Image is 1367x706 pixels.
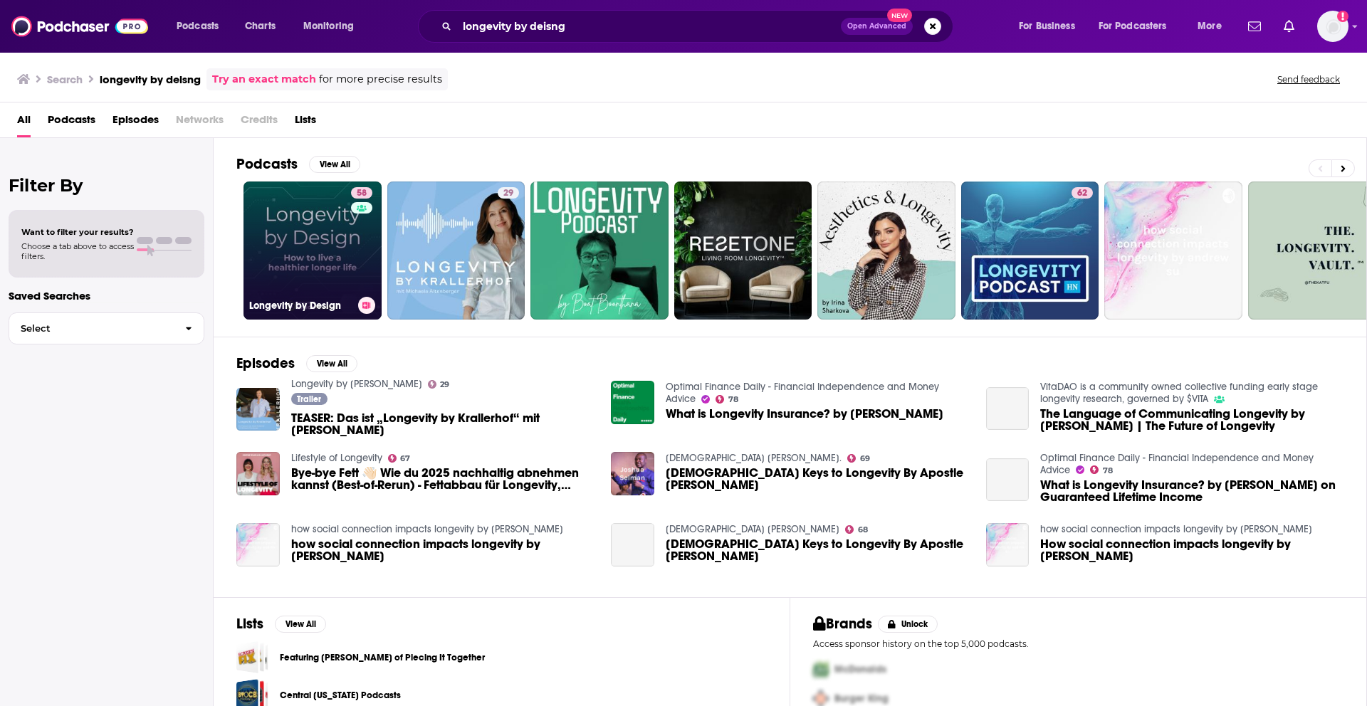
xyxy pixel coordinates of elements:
[243,181,382,320] a: 58Longevity by Design
[1040,408,1344,432] a: The Language of Communicating Longevity ​by VitaDAO | The Future of Longevity
[834,663,886,675] span: McDonalds
[611,381,654,424] a: What is Longevity Insurance? by Jeff Rose
[847,23,906,30] span: Open Advanced
[249,300,352,312] h3: Longevity by Design
[611,452,654,495] img: Biblical Keys to Longevity By Apostle Joshua Selman Nimmak
[986,523,1030,567] a: How social connection impacts longevity by Andrew Su
[1040,479,1344,503] span: What is Longevity Insurance? by [PERSON_NAME] on Guaranteed Lifetime Income
[280,650,485,665] a: Featuring [PERSON_NAME] of Piecing It Together
[306,355,357,372] button: View All
[1040,479,1344,503] a: What is Longevity Insurance? by Jeff Rose on Guaranteed Lifetime Income
[841,18,913,35] button: Open AdvancedNew
[309,156,360,173] button: View All
[666,538,969,562] a: Biblical Keys to Longevity By Apostle Joshua Selman Nimmak
[297,395,321,404] span: Trailer
[457,15,841,38] input: Search podcasts, credits, & more...
[177,16,219,36] span: Podcasts
[666,523,839,535] a: Apostle Joshua Selman
[666,381,939,405] a: Optimal Finance Daily - Financial Independence and Money Advice
[236,15,284,38] a: Charts
[176,108,224,137] span: Networks
[666,452,842,464] a: Apostle Joshua Selman.
[611,523,654,567] a: Biblical Keys to Longevity By Apostle Joshua Selman Nimmak
[728,396,738,403] span: 78
[236,641,268,673] a: Featuring David Rosen of Piecing It Together
[9,289,204,302] p: Saved Searches
[112,108,159,137] a: Episodes
[887,9,913,22] span: New
[1337,11,1348,22] svg: Add a profile image
[236,354,357,372] a: EpisodesView All
[291,378,422,390] a: Longevity by Krallerhof
[387,181,525,320] a: 29
[400,455,410,462] span: 67
[241,108,278,137] span: Credits
[21,241,134,261] span: Choose a tab above to access filters.
[1198,16,1222,36] span: More
[167,15,237,38] button: open menu
[666,467,969,491] a: Biblical Keys to Longevity By Apostle Joshua Selman Nimmak
[1090,465,1113,474] a: 78
[1077,186,1087,201] span: 62
[351,187,372,199] a: 58
[878,616,938,633] button: Unlock
[1317,11,1348,42] button: Show profile menu
[1089,15,1188,38] button: open menu
[858,527,868,533] span: 68
[1317,11,1348,42] span: Logged in as jgarciaampr
[666,408,943,420] span: What is Longevity Insurance? by [PERSON_NAME]
[1040,538,1344,562] span: How social connection impacts longevity by [PERSON_NAME]
[440,381,449,388] span: 29
[291,538,595,562] span: how social connection impacts longevity by [PERSON_NAME]
[1040,452,1314,476] a: Optimal Finance Daily - Financial Independence and Money Advice
[716,395,738,404] a: 78
[9,324,174,333] span: Select
[357,186,367,201] span: 58
[17,108,31,137] a: All
[100,73,201,86] h3: longevity by deisng
[236,615,263,633] h2: Lists
[236,452,280,495] img: Bye-bye Fett 👋🏻 Wie du 2025 nachhaltig abnehmen kannst (Best-of-Rerun) - Fettabbau für Longevity,...
[388,454,411,463] a: 67
[1040,381,1318,405] a: VitaDAO is a community owned collective funding early stage longevity research, governed by $VITA
[847,454,870,463] a: 69
[834,692,889,705] span: Burger King
[9,175,204,196] h2: Filter By
[11,13,148,40] img: Podchaser - Follow, Share and Rate Podcasts
[295,108,316,137] span: Lists
[666,538,969,562] span: [DEMOGRAPHIC_DATA] Keys to Longevity By Apostle [PERSON_NAME]
[1009,15,1093,38] button: open menu
[986,458,1030,502] a: What is Longevity Insurance? by Jeff Rose on Guaranteed Lifetime Income
[291,538,595,562] a: how social connection impacts longevity by andrew su
[1242,14,1267,38] a: Show notifications dropdown
[319,71,442,88] span: for more precise results
[1317,11,1348,42] img: User Profile
[1278,14,1300,38] a: Show notifications dropdown
[961,181,1099,320] a: 62
[236,388,280,431] img: TEASER: Das ist „Longevity by Krallerhof“ mit Michaela Altenberger
[9,312,204,344] button: Select
[291,452,382,464] a: Lifestyle of Longevity
[236,523,280,567] img: how social connection impacts longevity by andrew su
[1273,73,1344,85] button: Send feedback
[48,108,95,137] a: Podcasts
[291,467,595,491] a: Bye-bye Fett 👋🏻 Wie du 2025 nachhaltig abnehmen kannst (Best-of-Rerun) - Fettabbau für Longevity,...
[236,354,295,372] h2: Episodes
[47,73,83,86] h3: Search
[498,187,519,199] a: 29
[212,71,316,88] a: Try an exact match
[293,15,372,38] button: open menu
[1040,408,1344,432] span: The Language of Communicating Longevity ​by [PERSON_NAME] | The Future of Longevity
[807,655,834,684] img: First Pro Logo
[245,16,276,36] span: Charts
[813,615,872,633] h2: Brands
[666,408,943,420] a: What is Longevity Insurance? by Jeff Rose
[1040,523,1312,535] a: how social connection impacts longevity by andrew su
